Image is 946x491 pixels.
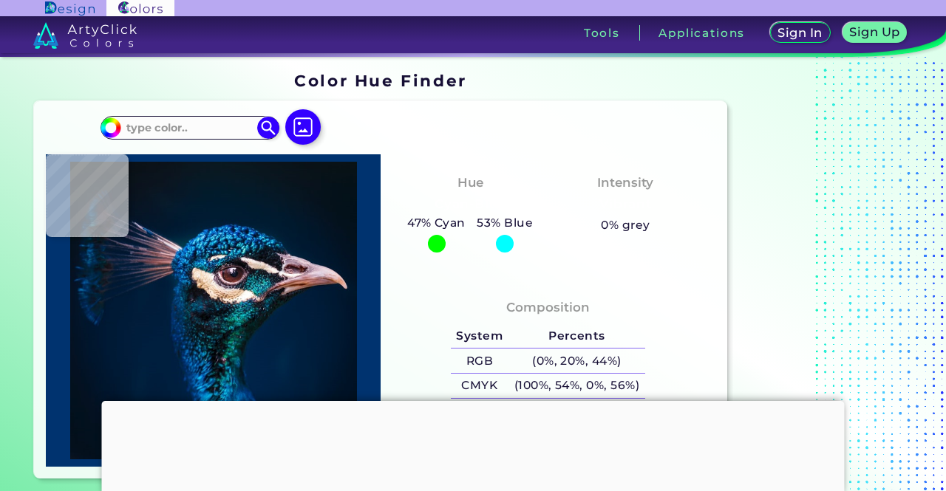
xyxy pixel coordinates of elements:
[457,172,483,193] h4: Hue
[780,27,820,38] h5: Sign In
[597,172,653,193] h4: Intensity
[506,297,590,318] h4: Composition
[601,216,650,235] h5: 0% grey
[508,324,645,348] h5: Percents
[472,213,539,233] h5: 53% Blue
[45,1,95,16] img: ArtyClick Design logo
[851,27,897,38] h5: Sign Up
[773,24,828,43] a: Sign In
[428,196,511,213] h3: Cyan-Blue
[733,66,918,484] iframe: Advertisement
[593,196,658,213] h3: Vibrant
[451,324,508,348] h5: System
[33,22,137,49] img: logo_artyclick_colors_white.svg
[285,109,321,145] img: icon picture
[401,213,471,233] h5: 47% Cyan
[53,162,373,459] img: img_pavlin.jpg
[294,69,466,92] h1: Color Hue Finder
[451,348,508,373] h5: RGB
[845,24,904,43] a: Sign Up
[508,374,645,398] h5: (100%, 54%, 0%, 56%)
[451,374,508,398] h5: CMYK
[584,27,620,38] h3: Tools
[121,117,259,137] input: type color..
[508,348,645,373] h5: (0%, 20%, 44%)
[659,27,745,38] h3: Applications
[257,117,279,139] img: icon search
